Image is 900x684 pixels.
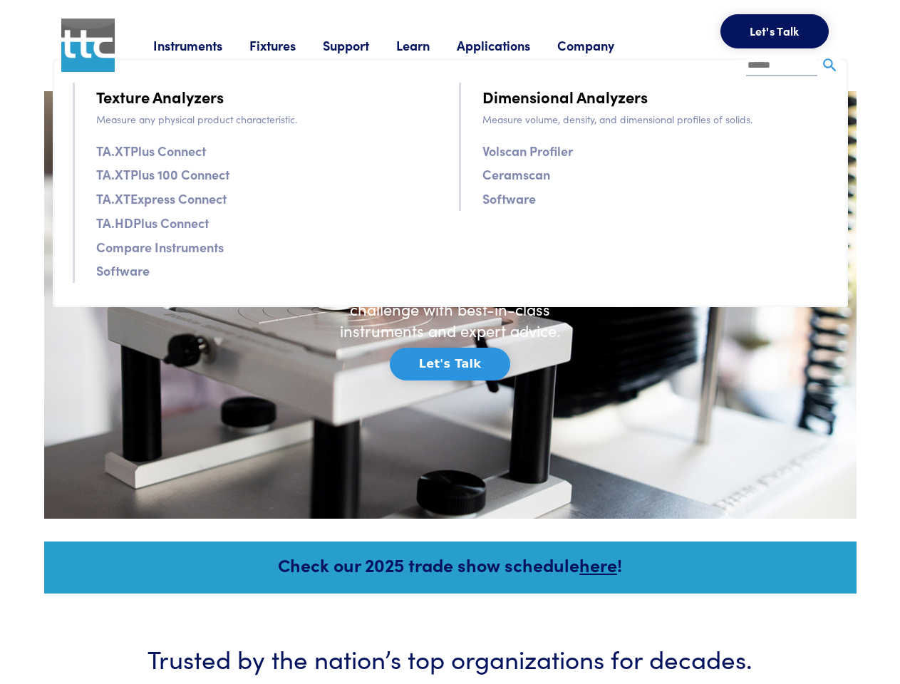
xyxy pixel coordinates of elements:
a: Texture Analyzers [96,84,224,109]
a: TA.XTPlus Connect [96,140,206,161]
h6: Solve any texture analysis challenge with best-in-class instruments and expert advice. [329,276,571,342]
a: Compare Instruments [96,237,224,257]
a: Volscan Profiler [482,140,573,161]
a: Support [323,36,396,54]
p: Measure volume, density, and dimensional profiles of solids. [482,111,828,127]
a: TA.HDPlus Connect [96,212,209,233]
a: Software [96,260,150,281]
h3: Trusted by the nation’s top organizations for decades. [87,641,814,675]
a: Software [482,188,536,209]
a: TA.XTExpress Connect [96,188,227,209]
h5: Check our 2025 trade show schedule ! [63,552,837,577]
a: TA.XTPlus 100 Connect [96,164,229,185]
button: Let's Talk [390,348,510,380]
a: Fixtures [249,36,323,54]
p: Measure any physical product characteristic. [96,111,442,127]
a: Company [557,36,641,54]
img: ttc_logo_1x1_v1.0.png [61,19,115,72]
a: Learn [396,36,457,54]
a: here [579,552,617,577]
a: Ceramscan [482,164,550,185]
a: Instruments [153,36,249,54]
button: Let's Talk [720,14,829,48]
a: Dimensional Analyzers [482,84,648,109]
a: Applications [457,36,557,54]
